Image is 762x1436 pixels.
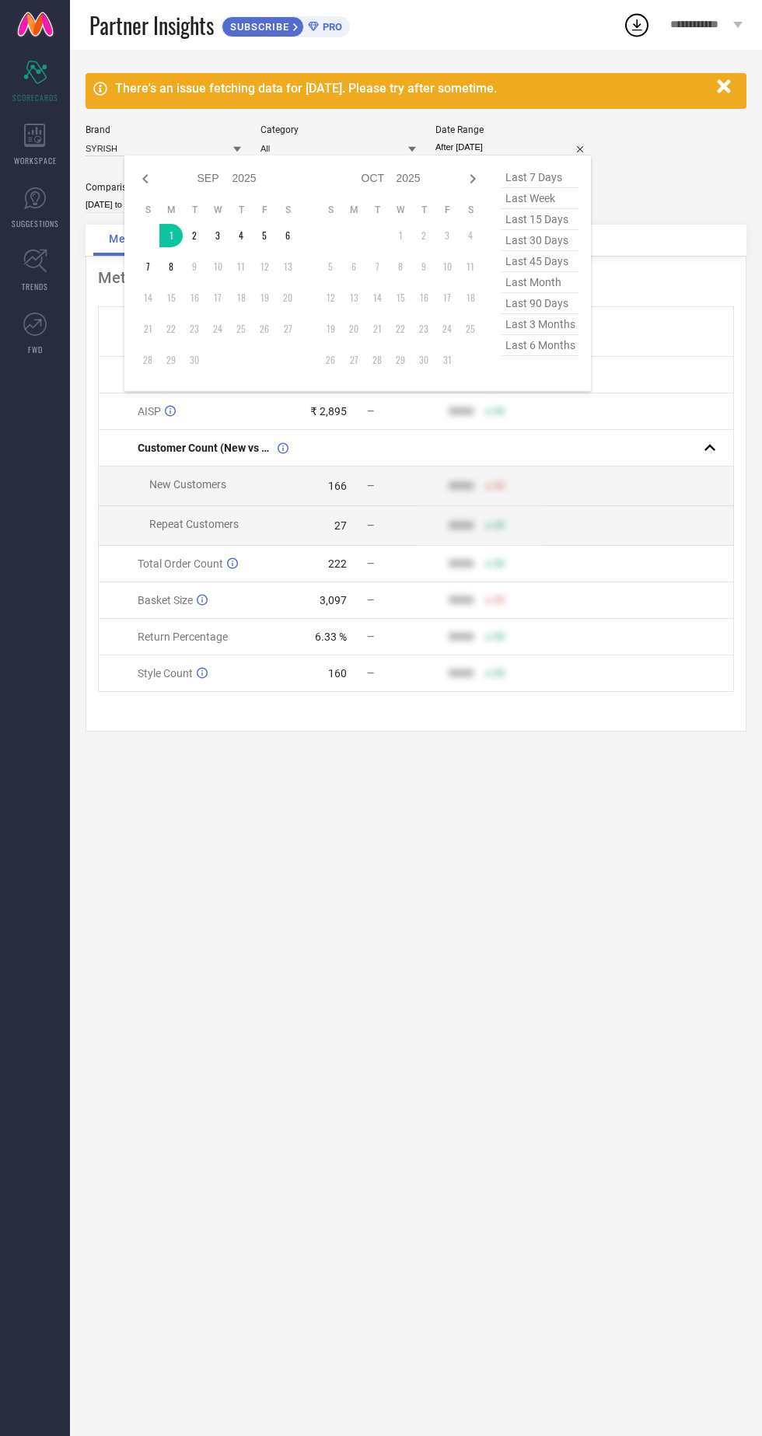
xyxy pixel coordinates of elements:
[367,406,374,417] span: —
[494,480,505,491] span: 50
[138,667,193,680] span: Style Count
[389,348,412,372] td: Wed Oct 29 2025
[183,286,206,309] td: Tue Sep 16 2025
[260,124,416,135] div: Category
[22,281,48,292] span: TRENDS
[412,255,435,278] td: Thu Oct 09 2025
[253,286,276,309] td: Fri Sep 19 2025
[342,348,365,372] td: Mon Oct 27 2025
[502,230,579,251] span: last 30 days
[206,286,229,309] td: Wed Sep 17 2025
[449,405,474,418] div: 9999
[435,139,591,155] input: Select date range
[435,224,459,247] td: Fri Oct 03 2025
[328,667,347,680] div: 160
[449,667,474,680] div: 9999
[136,204,159,216] th: Sunday
[502,272,579,293] span: last month
[159,224,183,247] td: Mon Sep 01 2025
[183,348,206,372] td: Tue Sep 30 2025
[86,182,241,193] div: Comparison Period
[342,286,365,309] td: Mon Oct 13 2025
[159,317,183,341] td: Mon Sep 22 2025
[136,286,159,309] td: Sun Sep 14 2025
[449,631,474,643] div: 9999
[435,255,459,278] td: Fri Oct 10 2025
[138,557,223,570] span: Total Order Count
[412,224,435,247] td: Thu Oct 02 2025
[494,558,505,569] span: 50
[159,255,183,278] td: Mon Sep 08 2025
[623,11,651,39] div: Open download list
[229,286,253,309] td: Thu Sep 18 2025
[367,595,374,606] span: —
[149,478,226,491] span: New Customers
[319,204,342,216] th: Sunday
[342,317,365,341] td: Mon Oct 20 2025
[183,204,206,216] th: Tuesday
[367,668,374,679] span: —
[389,204,412,216] th: Wednesday
[12,218,59,229] span: SUGGESTIONS
[412,348,435,372] td: Thu Oct 30 2025
[159,204,183,216] th: Monday
[328,557,347,570] div: 222
[435,204,459,216] th: Friday
[389,286,412,309] td: Wed Oct 15 2025
[206,204,229,216] th: Wednesday
[334,519,347,532] div: 27
[494,595,505,606] span: 50
[115,81,709,96] div: There's an issue fetching data for [DATE]. Please try after sometime.
[365,204,389,216] th: Tuesday
[229,317,253,341] td: Thu Sep 25 2025
[459,204,482,216] th: Saturday
[138,405,161,418] span: AISP
[276,224,299,247] td: Sat Sep 06 2025
[28,344,43,355] span: FWD
[449,557,474,570] div: 9999
[229,204,253,216] th: Thursday
[159,348,183,372] td: Mon Sep 29 2025
[276,317,299,341] td: Sat Sep 27 2025
[138,442,274,454] span: Customer Count (New vs Repeat)
[435,124,591,135] div: Date Range
[463,169,482,188] div: Next month
[253,255,276,278] td: Fri Sep 12 2025
[502,293,579,314] span: last 90 days
[502,251,579,272] span: last 45 days
[86,124,241,135] div: Brand
[276,204,299,216] th: Saturday
[136,255,159,278] td: Sun Sep 07 2025
[342,255,365,278] td: Mon Oct 06 2025
[159,286,183,309] td: Mon Sep 15 2025
[449,519,474,532] div: 9999
[365,286,389,309] td: Tue Oct 14 2025
[109,232,152,245] span: Metrics
[328,480,347,492] div: 166
[412,317,435,341] td: Thu Oct 23 2025
[222,12,350,37] a: SUBSCRIBEPRO
[365,348,389,372] td: Tue Oct 28 2025
[138,594,193,606] span: Basket Size
[494,406,505,417] span: 50
[365,255,389,278] td: Tue Oct 07 2025
[229,255,253,278] td: Thu Sep 11 2025
[389,224,412,247] td: Wed Oct 01 2025
[315,631,347,643] div: 6.33 %
[367,480,374,491] span: —
[149,518,239,530] span: Repeat Customers
[494,668,505,679] span: 50
[494,631,505,642] span: 50
[502,188,579,209] span: last week
[459,255,482,278] td: Sat Oct 11 2025
[138,631,228,643] span: Return Percentage
[319,255,342,278] td: Sun Oct 05 2025
[367,558,374,569] span: —
[319,317,342,341] td: Sun Oct 19 2025
[319,348,342,372] td: Sun Oct 26 2025
[310,405,347,418] div: ₹ 2,895
[320,594,347,606] div: 3,097
[183,317,206,341] td: Tue Sep 23 2025
[342,204,365,216] th: Monday
[319,21,342,33] span: PRO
